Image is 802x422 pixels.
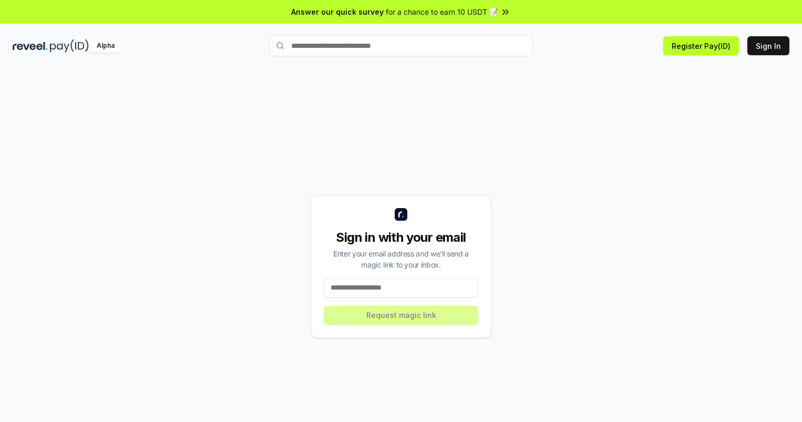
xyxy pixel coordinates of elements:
span: for a chance to earn 10 USDT 📝 [386,6,498,17]
img: logo_small [395,208,407,221]
div: Sign in with your email [324,229,478,246]
button: Sign In [747,36,789,55]
button: Register Pay(ID) [663,36,739,55]
div: Alpha [91,39,120,53]
div: Enter your email address and we’ll send a magic link to your inbox. [324,248,478,270]
img: reveel_dark [13,39,48,53]
span: Answer our quick survey [291,6,384,17]
img: pay_id [50,39,89,53]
